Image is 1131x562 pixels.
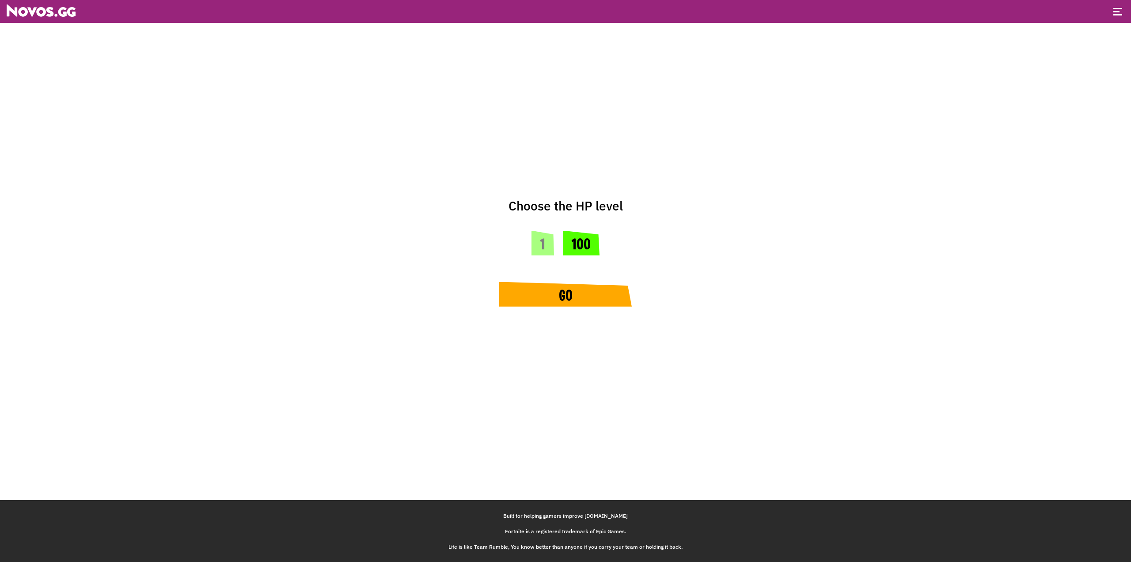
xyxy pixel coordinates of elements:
[398,199,733,213] div: Choose the HP level
[7,4,76,17] img: Novos
[499,282,632,307] button: Go
[531,231,554,256] button: 1
[7,543,1124,550] div: Life is like Team Rumble, You know better than anyone if you carry your team or holding it back.
[7,528,1124,535] div: Fortnite is a registered trademark of Epic Games.
[7,512,1124,519] div: Built for helping gamers improve [DOMAIN_NAME]
[563,231,600,256] button: 100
